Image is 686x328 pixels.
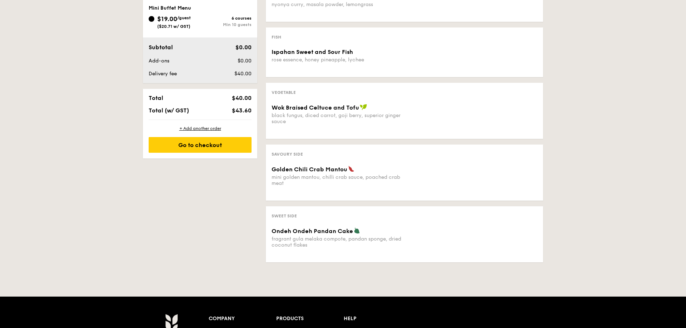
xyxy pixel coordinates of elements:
[272,90,296,95] span: Vegetable
[272,1,402,7] div: nyonya curry, masala powder, lemongrass
[272,236,402,248] div: fragrant gula melaka compote, pandan sponge, dried coconut flakes
[348,166,354,172] img: icon-spicy.37a8142b.svg
[272,213,297,218] span: Sweet Side
[272,228,353,234] span: Ondeh Ondeh Pandan Cake
[149,16,154,22] input: $19.00/guest($20.71 w/ GST)6 coursesMin 10 guests
[149,71,177,77] span: Delivery fee
[360,104,367,110] img: icon-vegan.f8ff3823.svg
[272,112,402,125] div: black fungus, diced carrot, goji berry, superior ginger sauce
[354,227,360,234] img: icon-vegetarian.fe4039eb.svg
[272,152,303,157] span: Savoury Side
[149,137,252,153] div: Go to checkout
[272,35,281,40] span: Fish
[272,174,402,186] div: mini golden mantou, chilli crab sauce, poached crab meat
[157,24,190,29] span: ($20.71 w/ GST)
[234,71,252,77] span: $40.00
[232,95,252,101] span: $40.00
[149,95,163,101] span: Total
[272,57,402,63] div: rose essence, honey pineapple, lychee
[149,126,252,131] div: + Add another order
[149,44,173,51] span: Subtotal
[235,44,252,51] span: $0.00
[272,104,359,111] span: Wok Braised Celtuce and Tofu
[177,15,191,20] span: /guest
[272,166,347,173] span: Golden Chili Crab Mantou
[200,16,252,21] div: 6 courses
[344,314,411,324] div: Help
[209,314,276,324] div: Company
[238,58,252,64] span: $0.00
[200,22,252,27] div: Min 10 guests
[272,49,353,55] span: Ispahan Sweet and Sour Fish
[232,107,252,114] span: $43.60
[149,58,169,64] span: Add-ons
[149,5,191,11] span: Mini Buffet Menu
[276,314,344,324] div: Products
[157,15,177,23] span: $19.00
[149,107,189,114] span: Total (w/ GST)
